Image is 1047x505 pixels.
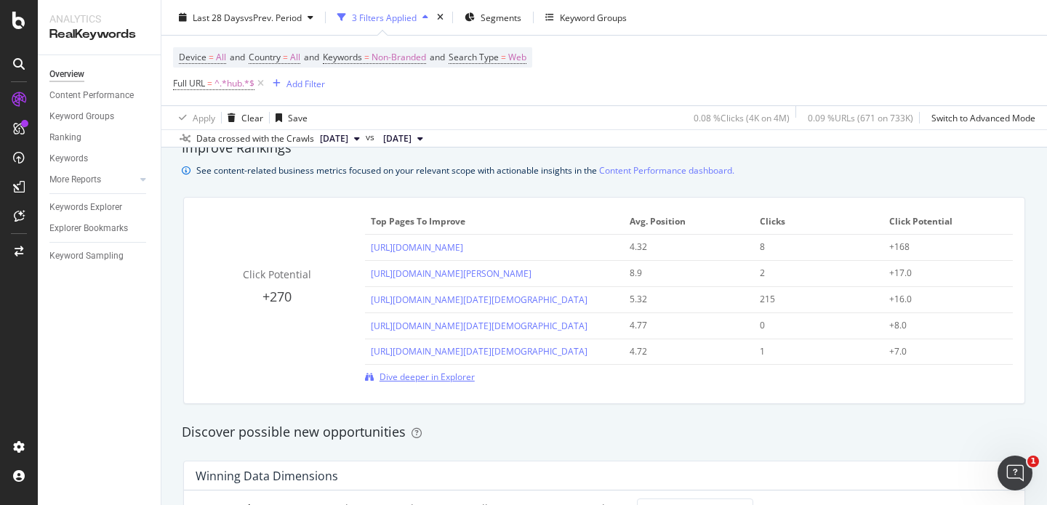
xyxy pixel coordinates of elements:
[430,51,445,63] span: and
[216,47,226,68] span: All
[459,6,527,29] button: Segments
[270,106,308,129] button: Save
[371,241,463,254] a: [URL][DOMAIN_NAME]
[383,132,412,145] span: 2025 Sep. 13th
[288,111,308,124] div: Save
[371,320,587,332] a: [URL][DOMAIN_NAME][DATE][DEMOGRAPHIC_DATA]
[630,293,736,306] div: 5.32
[49,221,151,236] a: Explorer Bookmarks
[49,200,151,215] a: Keywords Explorer
[539,6,633,29] button: Keyword Groups
[173,6,319,29] button: Last 28 DaysvsPrev. Period
[49,109,151,124] a: Keyword Groups
[262,288,292,305] span: +270
[283,51,288,63] span: =
[760,267,866,280] div: 2
[931,111,1035,124] div: Switch to Advanced Mode
[630,319,736,332] div: 4.77
[481,11,521,23] span: Segments
[371,345,587,357] a: [URL][DOMAIN_NAME][DATE][DEMOGRAPHIC_DATA]
[371,294,587,306] a: [URL][DOMAIN_NAME][DATE][DEMOGRAPHIC_DATA]
[304,51,319,63] span: and
[320,132,348,145] span: 2025 Oct. 11th
[599,163,734,178] a: Content Performance dashboard.
[889,345,995,358] div: +7.0
[196,163,734,178] div: See content-related business metrics focused on your relevant scope with actionable insights in the
[508,47,526,68] span: Web
[241,111,263,124] div: Clear
[267,75,325,92] button: Add Filter
[889,319,995,332] div: +8.0
[366,131,377,144] span: vs
[314,130,366,148] button: [DATE]
[630,241,736,254] div: 4.32
[332,6,434,29] button: 3 Filters Applied
[244,11,302,23] span: vs Prev. Period
[286,77,325,89] div: Add Filter
[760,241,866,254] div: 8
[760,293,866,306] div: 215
[173,106,215,129] button: Apply
[998,456,1032,490] iframe: Intercom live chat
[889,267,995,280] div: +17.0
[808,111,913,124] div: 0.09 % URLs ( 671 on 733K )
[49,88,151,103] a: Content Performance
[49,130,81,145] div: Ranking
[560,11,627,23] div: Keyword Groups
[290,47,300,68] span: All
[49,109,114,124] div: Keyword Groups
[377,130,429,148] button: [DATE]
[193,111,215,124] div: Apply
[926,106,1035,129] button: Switch to Advanced Mode
[371,215,614,228] span: Top pages to improve
[49,151,151,166] a: Keywords
[222,106,263,129] button: Clear
[630,215,744,228] span: Avg. Position
[323,51,362,63] span: Keywords
[209,51,214,63] span: =
[760,215,874,228] span: Clicks
[49,249,151,264] a: Keyword Sampling
[193,11,244,23] span: Last 28 Days
[49,172,101,187] div: More Reports
[365,371,475,383] a: Dive deeper in Explorer
[630,345,736,358] div: 4.72
[49,67,84,82] div: Overview
[49,172,136,187] a: More Reports
[49,88,134,103] div: Content Performance
[694,111,790,124] div: 0.08 % Clicks ( 4K on 4M )
[501,51,506,63] span: =
[249,51,281,63] span: Country
[760,345,866,358] div: 1
[230,51,245,63] span: and
[49,221,128,236] div: Explorer Bookmarks
[380,371,475,383] span: Dive deeper in Explorer
[371,267,531,280] a: [URL][DOMAIN_NAME][PERSON_NAME]
[49,151,88,166] div: Keywords
[179,51,206,63] span: Device
[182,163,1027,178] div: info banner
[182,423,1027,442] div: Discover possible new opportunities
[49,200,122,215] div: Keywords Explorer
[207,77,212,89] span: =
[372,47,426,68] span: Non-Branded
[434,10,446,25] div: times
[889,241,995,254] div: +168
[889,293,995,306] div: +16.0
[889,215,1003,228] span: Click Potential
[196,469,338,483] div: Winning Data Dimensions
[449,51,499,63] span: Search Type
[49,26,149,43] div: RealKeywords
[760,319,866,332] div: 0
[49,12,149,26] div: Analytics
[49,130,151,145] a: Ranking
[173,77,205,89] span: Full URL
[49,67,151,82] a: Overview
[1027,456,1039,467] span: 1
[364,51,369,63] span: =
[630,267,736,280] div: 8.9
[182,139,1027,158] div: Improve Rankings
[49,249,124,264] div: Keyword Sampling
[352,11,417,23] div: 3 Filters Applied
[243,267,311,281] span: Click Potential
